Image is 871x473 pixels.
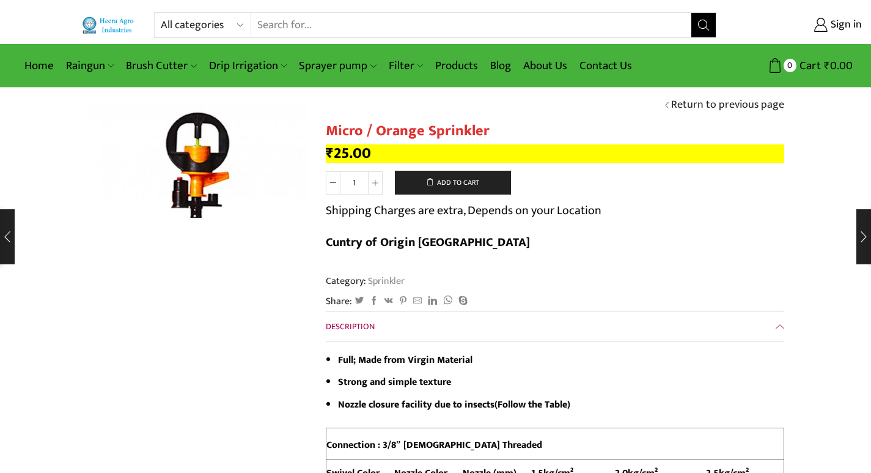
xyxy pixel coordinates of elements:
a: 0 Cart ₹0.00 [729,54,853,77]
span: Description [326,319,375,333]
a: Blog [484,51,517,80]
span: Category: [326,274,405,288]
input: Product quantity [340,171,368,195]
a: Return to previous page [671,97,784,113]
span: Share: [326,294,352,308]
bdi: 25.00 [326,141,371,166]
p: Shipping Charges are extra, Depends on your Location [326,201,601,220]
input: Search for... [251,13,692,37]
span: Cart [796,58,821,74]
span: ₹ [824,56,830,75]
bdi: 0.00 [824,56,853,75]
a: Raingun [60,51,120,80]
a: Sign in [735,14,862,36]
a: Brush Cutter [120,51,202,80]
strong: Strong and simple texture [338,374,451,390]
b: Cuntry of Origin [GEOGRAPHIC_DATA] [326,232,530,253]
a: Filter [383,51,429,80]
a: Description [326,312,784,341]
a: Products [429,51,484,80]
a: Sprayer pump [293,51,382,80]
button: Search button [691,13,716,37]
strong: Full; Made from Virgin Material [338,352,472,368]
a: Sprinkler [366,273,405,289]
a: Contact Us [573,51,638,80]
h1: Micro / Orange Sprinkler [326,122,784,140]
a: About Us [517,51,573,80]
a: Drip Irrigation [203,51,293,80]
strong: Connection : 3/8″ [DEMOGRAPHIC_DATA] Threaded [326,437,543,453]
span: Sign in [828,17,862,33]
span: 0 [784,59,796,72]
button: Add to cart [395,171,511,195]
img: Orange-Sprinkler [87,92,307,238]
a: Home [18,51,60,80]
span: ₹ [326,141,334,166]
strong: Nozzle closure facility due to insects(Follow the Table) [338,397,570,412]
